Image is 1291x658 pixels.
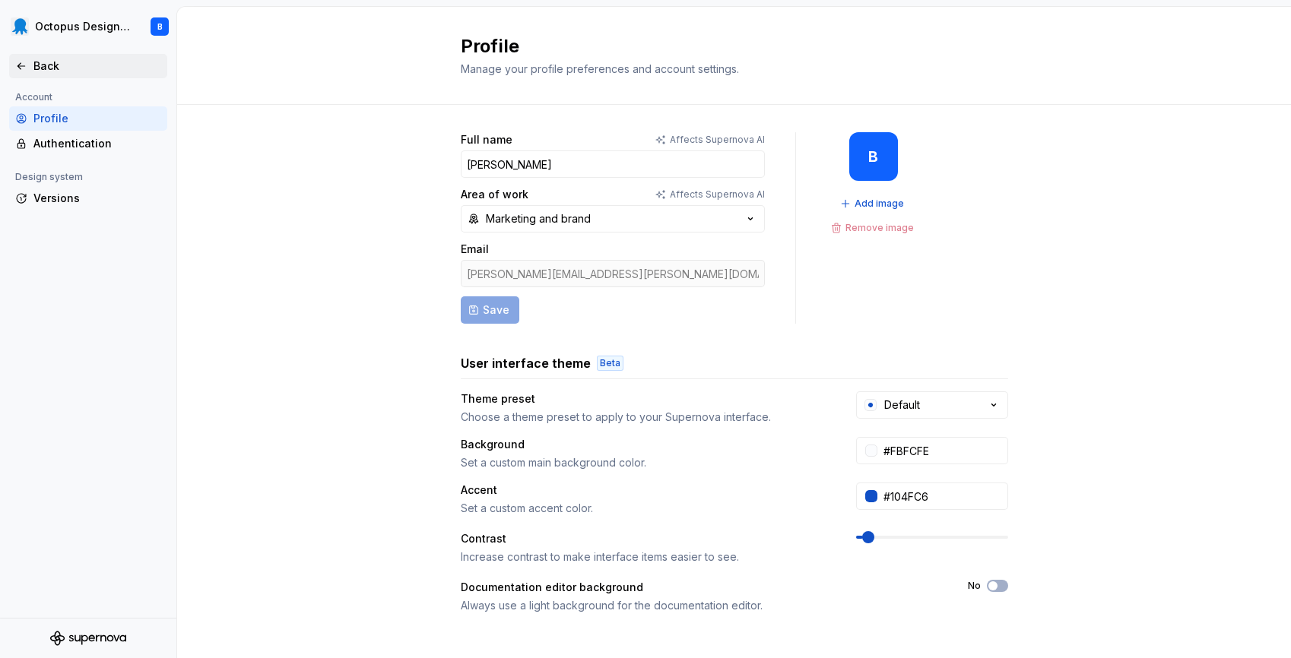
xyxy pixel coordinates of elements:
div: Always use a light background for the documentation editor. [461,598,940,613]
input: #104FC6 [877,482,1008,510]
div: Background [461,437,525,452]
p: Affects Supernova AI [670,134,765,146]
div: Beta [597,356,623,371]
a: Back [9,54,167,78]
p: Affects Supernova AI [670,188,765,201]
div: Versions [33,191,161,206]
div: Octopus Design System [35,19,132,34]
div: Increase contrast to make interface items easier to see. [461,549,829,565]
button: Default [856,391,1008,419]
div: B [157,21,163,33]
label: Email [461,242,489,257]
div: Design system [9,168,89,186]
a: Authentication [9,131,167,156]
label: Area of work [461,187,528,202]
h2: Profile [461,34,990,59]
div: Authentication [33,136,161,151]
div: Set a custom main background color. [461,455,829,470]
div: Contrast [461,531,506,546]
button: Octopus Design SystemB [3,10,173,43]
label: No [968,580,981,592]
div: Marketing and brand [486,211,591,226]
button: Add image [836,193,911,214]
input: #FFFFFF [877,437,1008,464]
div: Default [884,397,920,413]
a: Profile [9,106,167,131]
div: Set a custom accent color. [461,501,829,516]
svg: Supernova Logo [50,631,126,646]
h3: User interface theme [461,354,591,372]
img: fcf53608-4560-46b3-9ec6-dbe177120620.png [11,17,29,36]
div: Documentation editor background [461,580,643,595]
label: Full name [461,132,512,147]
div: Accent [461,482,497,498]
div: Choose a theme preset to apply to your Supernova interface. [461,410,829,425]
div: Theme preset [461,391,535,407]
span: Add image [855,198,904,210]
div: Profile [33,111,161,126]
a: Versions [9,186,167,210]
div: Back [33,59,161,74]
div: B [868,150,878,163]
div: Account [9,88,59,106]
span: Manage your profile preferences and account settings. [461,62,739,75]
